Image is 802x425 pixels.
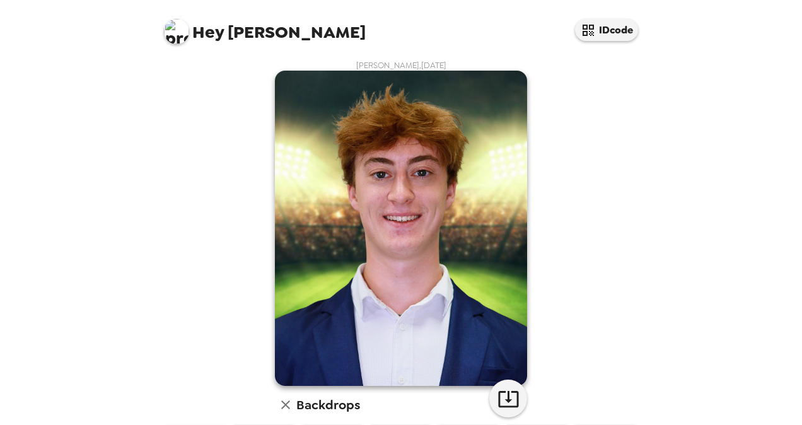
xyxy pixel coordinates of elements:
[296,395,360,415] h6: Backdrops
[164,13,366,41] span: [PERSON_NAME]
[164,19,189,44] img: profile pic
[192,21,224,44] span: Hey
[275,71,527,386] img: user
[356,60,446,71] span: [PERSON_NAME] , [DATE]
[575,19,638,41] button: IDcode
